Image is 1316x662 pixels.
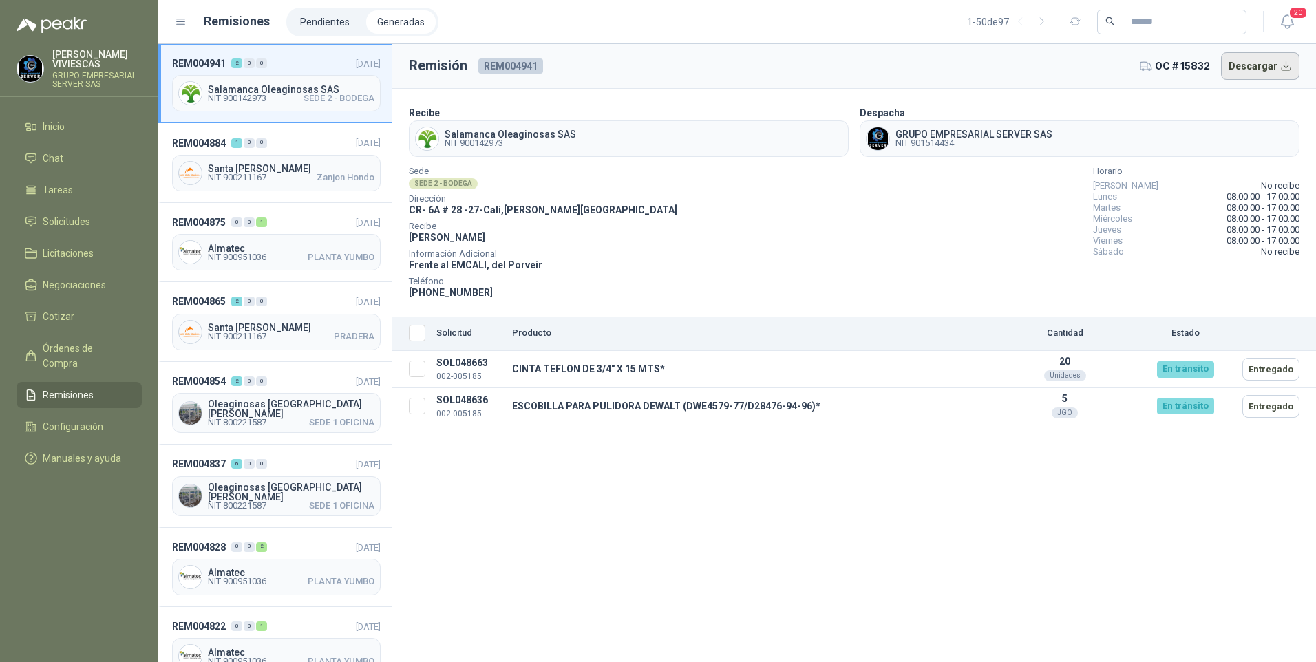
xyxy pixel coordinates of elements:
div: 1 [256,621,267,631]
span: Almatec [208,244,374,253]
b: Despacha [860,107,905,118]
a: Inicio [17,114,142,140]
p: 002-005185 [436,370,501,383]
div: 0 [231,217,242,227]
td: SOL048663 [431,351,507,388]
span: 08:00:00 - 17:00:00 [1227,213,1299,224]
b: Recibe [409,107,440,118]
span: [DATE] [356,217,381,228]
a: REM004828002[DATE] Company LogoAlmatecNIT 900951036PLANTA YUMBO [158,528,392,607]
span: Recibe [409,223,677,230]
span: Salamanca Oleaginosas SAS [445,129,576,139]
div: 2 [231,376,242,386]
div: 0 [244,217,255,227]
div: 1 [231,138,242,148]
span: SEDE 1 OFICINA [309,502,374,510]
td: En tránsito [1134,387,1237,424]
span: NIT 900142973 [208,94,266,103]
span: [PHONE_NUMBER] [409,287,493,298]
div: JGO [1052,407,1078,418]
span: CR- 6A # 28 -27 - Cali , [PERSON_NAME][GEOGRAPHIC_DATA] [409,204,677,215]
a: Negociaciones [17,272,142,298]
div: Unidades [1044,370,1086,381]
div: 0 [244,459,255,469]
span: Tareas [43,182,73,197]
h3: Remisión [409,55,467,76]
span: Martes [1093,202,1121,213]
a: Tareas [17,177,142,203]
div: 1 - 50 de 97 [967,11,1053,33]
span: search [1105,17,1115,26]
span: PLANTA YUMBO [308,577,374,586]
div: En tránsito [1157,398,1214,414]
p: [PERSON_NAME] VIVIESCAS [52,50,142,69]
span: Oleaginosas [GEOGRAPHIC_DATA][PERSON_NAME] [208,482,374,502]
span: REM004837 [172,456,226,471]
span: [DATE] [356,542,381,553]
th: Cantidad [996,317,1134,351]
a: Solicitudes [17,209,142,235]
span: REM004875 [172,215,226,230]
span: 08:00:00 - 17:00:00 [1227,202,1299,213]
span: NIT 900211167 [208,332,266,341]
span: Cotizar [43,309,74,324]
span: 08:00:00 - 17:00:00 [1227,191,1299,202]
span: Manuales y ayuda [43,451,121,466]
span: [DATE] [356,138,381,148]
span: Lunes [1093,191,1117,202]
th: Solicitud [431,317,507,351]
span: [DATE] [356,376,381,387]
button: 20 [1275,10,1299,34]
span: Sede [409,168,677,175]
span: [PERSON_NAME] [409,232,485,243]
span: 08:00:00 - 17:00:00 [1227,224,1299,235]
span: 08:00:00 - 17:00:00 [1227,235,1299,246]
td: SOL048636 [431,387,507,424]
span: Almatec [208,568,374,577]
img: Company Logo [179,566,202,588]
span: REM004941 [478,58,543,74]
span: Santa [PERSON_NAME] [208,164,374,173]
span: Horario [1093,168,1299,175]
span: Santa [PERSON_NAME] [208,323,374,332]
div: 0 [256,58,267,68]
span: NIT 900142973 [445,139,576,147]
span: Configuración [43,419,103,434]
div: 0 [244,297,255,306]
span: NIT 900211167 [208,173,266,182]
span: Chat [43,151,63,166]
span: SEDE 1 OFICINA [309,418,374,427]
span: Teléfono [409,278,677,285]
span: OC # 15832 [1155,58,1210,74]
img: Company Logo [867,127,889,150]
img: Company Logo [179,241,202,264]
div: SEDE 2 - BODEGA [409,178,478,189]
span: REM004822 [172,619,226,634]
div: 0 [256,376,267,386]
a: Chat [17,145,142,171]
div: 1 [256,217,267,227]
img: Company Logo [416,127,438,150]
span: Zanjon Hondo [317,173,374,182]
span: Remisiones [43,387,94,403]
a: REM004875001[DATE] Company LogoAlmatecNIT 900951036PLANTA YUMBO [158,203,392,282]
span: Solicitudes [43,214,90,229]
span: Información Adicional [409,250,677,257]
div: 6 [231,459,242,469]
th: Producto [507,317,996,351]
div: 0 [256,138,267,148]
span: REM004941 [172,56,226,71]
img: Logo peakr [17,17,87,33]
img: Company Logo [179,402,202,425]
p: 20 [1001,356,1128,367]
a: Pendientes [289,10,361,34]
span: NIT 800221587 [208,502,266,510]
a: Generadas [366,10,436,34]
div: 0 [244,542,255,552]
p: 5 [1001,393,1128,404]
img: Company Logo [179,82,202,105]
th: Estado [1134,317,1237,351]
div: 0 [244,621,255,631]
